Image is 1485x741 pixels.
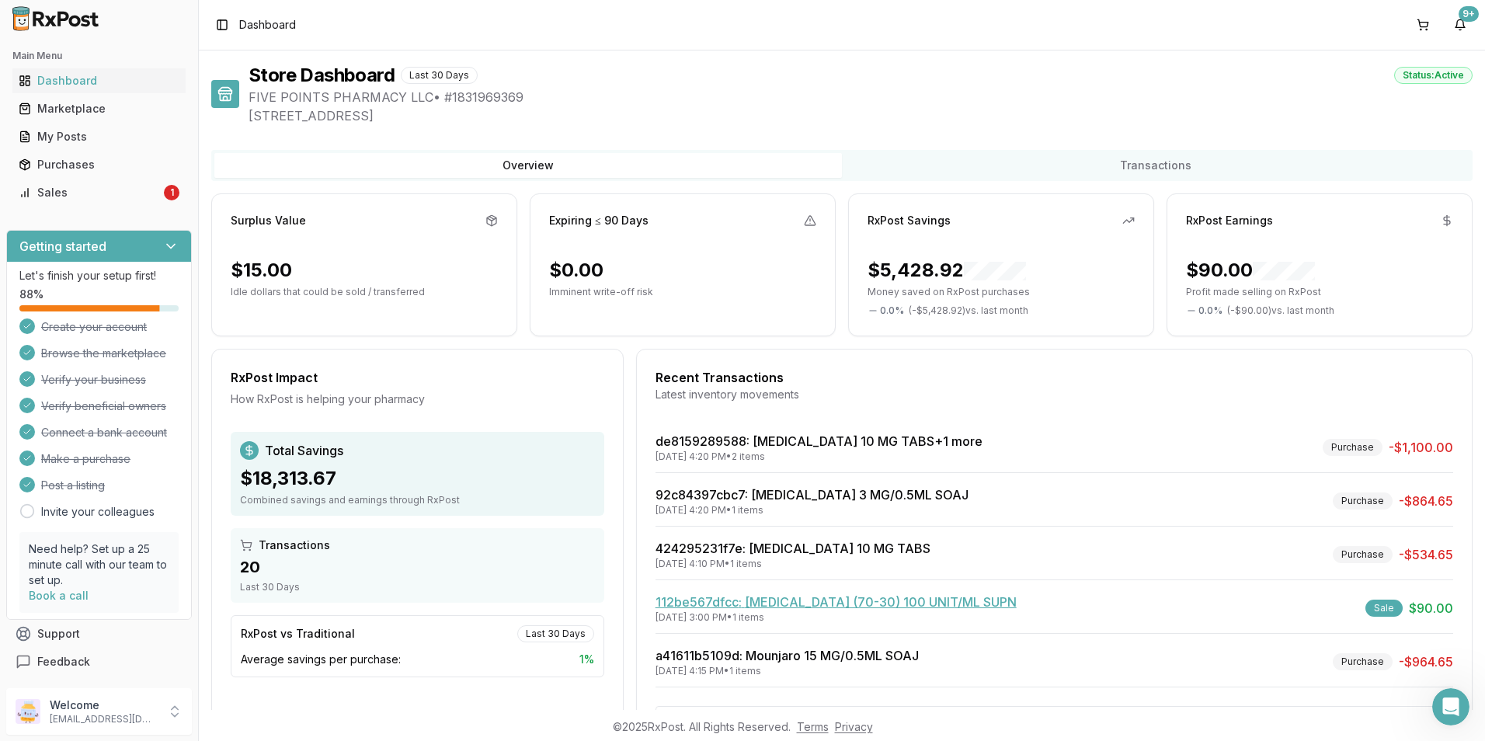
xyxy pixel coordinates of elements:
[259,537,330,553] span: Transactions
[19,157,179,172] div: Purchases
[549,258,603,283] div: $0.00
[231,391,604,407] div: How RxPost is helping your pharmacy
[656,706,1453,731] button: View All Transactions
[12,151,186,179] a: Purchases
[549,213,649,228] div: Expiring ≤ 90 Days
[656,433,982,449] a: de8159289588: [MEDICAL_DATA] 10 MG TABS+1 more
[1394,67,1473,84] div: Status: Active
[656,665,919,677] div: [DATE] 4:15 PM • 1 items
[12,179,186,207] a: Sales1
[1399,545,1453,564] span: -$534.65
[1186,213,1273,228] div: RxPost Earnings
[517,625,594,642] div: Last 30 Days
[249,88,1473,106] span: FIVE POINTS PHARMACY LLC • # 1831969369
[240,556,595,578] div: 20
[1459,6,1479,22] div: 9+
[1333,546,1393,563] div: Purchase
[37,654,90,670] span: Feedback
[656,594,1017,610] a: 112be567dfcc: [MEDICAL_DATA] (70-30) 100 UNIT/ML SUPN
[6,124,192,149] button: My Posts
[401,67,478,84] div: Last 30 Days
[656,451,982,463] div: [DATE] 4:20 PM • 2 items
[41,478,105,493] span: Post a listing
[231,286,498,298] p: Idle dollars that could be sold / transferred
[41,372,146,388] span: Verify your business
[1409,599,1453,617] span: $90.00
[41,504,155,520] a: Invite your colleagues
[6,6,106,31] img: RxPost Logo
[868,213,951,228] div: RxPost Savings
[231,213,306,228] div: Surplus Value
[12,67,186,95] a: Dashboard
[1198,304,1222,317] span: 0.0 %
[265,441,343,460] span: Total Savings
[12,123,186,151] a: My Posts
[19,185,161,200] div: Sales
[656,558,930,570] div: [DATE] 4:10 PM • 1 items
[241,652,401,667] span: Average savings per purchase:
[1227,304,1334,317] span: ( - $90.00 ) vs. last month
[240,581,595,593] div: Last 30 Days
[6,648,192,676] button: Feedback
[29,541,169,588] p: Need help? Set up a 25 minute call with our team to set up.
[16,699,40,724] img: User avatar
[656,487,969,503] a: 92c84397cbc7: [MEDICAL_DATA] 3 MG/0.5ML SOAJ
[19,101,179,117] div: Marketplace
[656,504,969,517] div: [DATE] 4:20 PM • 1 items
[50,713,158,725] p: [EMAIL_ADDRESS][DOMAIN_NAME]
[1399,492,1453,510] span: -$864.65
[231,258,292,283] div: $15.00
[842,153,1469,178] button: Transactions
[579,652,594,667] span: 1 %
[1323,439,1382,456] div: Purchase
[6,620,192,648] button: Support
[19,287,43,302] span: 88 %
[239,17,296,33] span: Dashboard
[41,319,147,335] span: Create your account
[249,106,1473,125] span: [STREET_ADDRESS]
[656,387,1453,402] div: Latest inventory movements
[249,63,395,88] h1: Store Dashboard
[240,466,595,491] div: $18,313.67
[868,258,1026,283] div: $5,428.92
[239,17,296,33] nav: breadcrumb
[868,286,1135,298] p: Money saved on RxPost purchases
[835,720,873,733] a: Privacy
[1333,653,1393,670] div: Purchase
[6,152,192,177] button: Purchases
[241,626,355,642] div: RxPost vs Traditional
[19,73,179,89] div: Dashboard
[6,180,192,205] button: Sales1
[1186,258,1315,283] div: $90.00
[29,589,89,602] a: Book a call
[12,95,186,123] a: Marketplace
[1399,652,1453,671] span: -$964.65
[19,268,179,284] p: Let's finish your setup first!
[41,398,166,414] span: Verify beneficial owners
[231,368,604,387] div: RxPost Impact
[19,237,106,256] h3: Getting started
[656,541,930,556] a: 424295231f7e: [MEDICAL_DATA] 10 MG TABS
[12,50,186,62] h2: Main Menu
[164,185,179,200] div: 1
[1333,492,1393,510] div: Purchase
[6,68,192,93] button: Dashboard
[880,304,904,317] span: 0.0 %
[549,286,816,298] p: Imminent write-off risk
[656,611,1017,624] div: [DATE] 3:00 PM • 1 items
[909,304,1028,317] span: ( - $5,428.92 ) vs. last month
[1389,438,1453,457] span: -$1,100.00
[656,368,1453,387] div: Recent Transactions
[41,451,130,467] span: Make a purchase
[41,425,167,440] span: Connect a bank account
[797,720,829,733] a: Terms
[6,96,192,121] button: Marketplace
[240,494,595,506] div: Combined savings and earnings through RxPost
[41,346,166,361] span: Browse the marketplace
[1365,600,1403,617] div: Sale
[19,129,179,144] div: My Posts
[1432,688,1469,725] iframe: Intercom live chat
[50,698,158,713] p: Welcome
[1186,286,1453,298] p: Profit made selling on RxPost
[656,648,919,663] a: a41611b5109d: Mounjaro 15 MG/0.5ML SOAJ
